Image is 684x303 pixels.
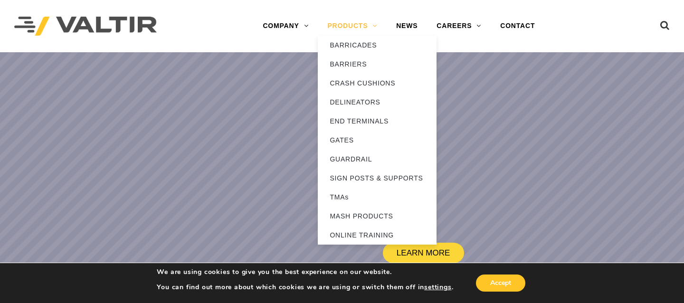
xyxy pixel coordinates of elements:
a: GATES [318,131,437,150]
p: You can find out more about which cookies we are using or switch them off in . [157,283,453,292]
a: CRASH CUSHIONS [318,74,437,93]
button: Accept [476,275,525,292]
a: BARRIERS [318,55,437,74]
a: GUARDRAIL [318,150,437,169]
a: DELINEATORS [318,93,437,112]
button: settings [424,283,451,292]
a: COMPANY [253,17,318,36]
a: NEWS [387,17,427,36]
a: ONLINE TRAINING [318,226,437,245]
a: BARRICADES [318,36,437,55]
a: PRODUCTS [318,17,387,36]
a: CAREERS [427,17,491,36]
a: LEARN MORE [383,243,464,263]
img: Valtir [14,17,157,36]
a: END TERMINALS [318,112,437,131]
a: TMAs [318,188,437,207]
p: We are using cookies to give you the best experience on our website. [157,268,453,276]
a: CONTACT [491,17,544,36]
a: MASH PRODUCTS [318,207,437,226]
a: SIGN POSTS & SUPPORTS [318,169,437,188]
